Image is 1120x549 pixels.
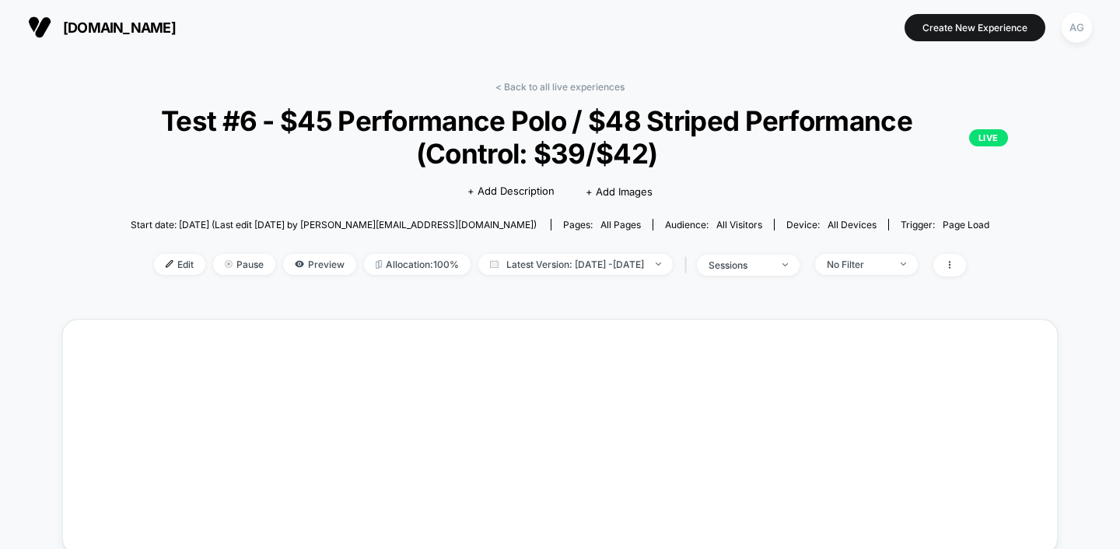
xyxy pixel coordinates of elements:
[782,263,788,266] img: end
[213,254,275,275] span: Pause
[943,219,989,231] span: Page Load
[901,219,989,231] div: Trigger:
[600,219,641,231] span: all pages
[154,254,205,275] span: Edit
[364,254,471,275] span: Allocation: 100%
[63,19,176,36] span: [DOMAIN_NAME]
[495,81,625,93] a: < Back to all live experiences
[112,104,1008,170] span: Test #6 - $45 Performance Polo / $48 Striped Performance (Control: $39/$42)
[901,262,906,266] img: end
[131,219,537,231] span: Start date: [DATE] (Last edit [DATE] by [PERSON_NAME][EMAIL_ADDRESS][DOMAIN_NAME])
[28,16,51,39] img: Visually logo
[1057,12,1097,44] button: AG
[827,259,889,270] div: No Filter
[490,260,499,268] img: calendar
[467,184,555,199] span: + Add Description
[1062,12,1092,43] div: AG
[709,259,771,271] div: sessions
[478,254,673,275] span: Latest Version: [DATE] - [DATE]
[656,262,661,266] img: end
[774,219,888,231] span: Device:
[905,14,1045,41] button: Create New Experience
[166,260,173,268] img: edit
[716,219,762,231] span: All Visitors
[586,185,653,198] span: + Add Images
[283,254,356,275] span: Preview
[828,219,877,231] span: all devices
[376,260,382,269] img: rebalance
[563,219,641,231] div: Pages:
[969,129,1008,146] p: LIVE
[225,260,233,268] img: end
[665,219,762,231] div: Audience:
[681,254,697,276] span: |
[23,15,180,40] button: [DOMAIN_NAME]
